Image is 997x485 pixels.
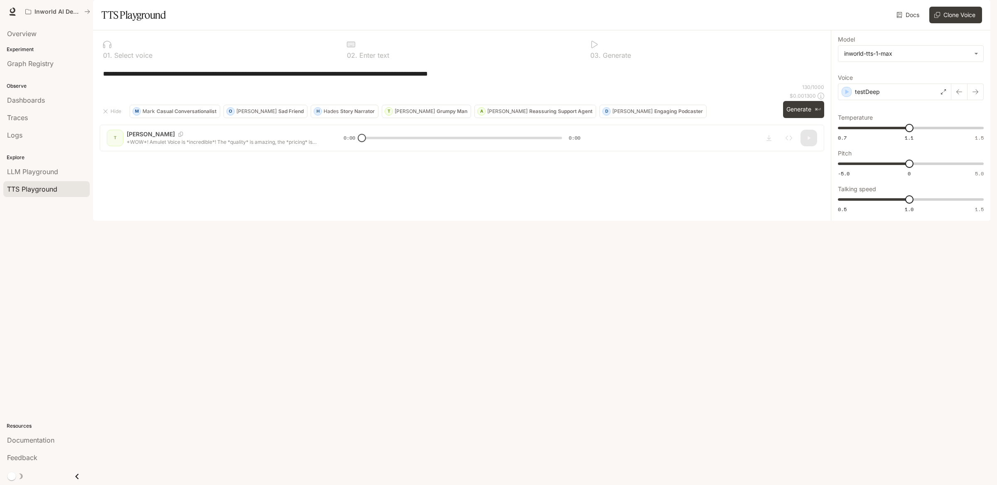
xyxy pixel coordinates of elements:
p: $ 0.001300 [790,92,816,99]
p: Story Narrator [340,109,375,114]
p: 0 3 . [590,52,601,59]
p: Sad Friend [278,109,304,114]
div: D [603,105,610,118]
div: inworld-tts-1-max [838,46,983,62]
p: Model [838,37,855,42]
button: D[PERSON_NAME]Engaging Podcaster [599,105,707,118]
span: 0 [908,170,911,177]
button: MMarkCasual Conversationalist [130,105,220,118]
p: Talking speed [838,186,876,192]
p: Select voice [112,52,152,59]
div: H [314,105,322,118]
button: O[PERSON_NAME]Sad Friend [223,105,307,118]
div: inworld-tts-1-max [844,49,970,58]
span: 0.7 [838,134,847,141]
p: Generate [601,52,631,59]
span: 0.5 [838,206,847,213]
button: A[PERSON_NAME]Reassuring Support Agent [474,105,596,118]
p: Pitch [838,150,852,156]
span: 5.0 [975,170,984,177]
p: Temperature [838,115,873,121]
div: T [385,105,393,118]
p: [PERSON_NAME] [487,109,528,114]
p: 130 / 1000 [802,84,824,91]
span: 1.5 [975,206,984,213]
button: T[PERSON_NAME]Grumpy Man [382,105,471,118]
span: -5.0 [838,170,850,177]
p: Hades [324,109,339,114]
div: O [227,105,234,118]
button: HHadesStory Narrator [311,105,378,118]
a: Docs [895,7,923,23]
p: 0 1 . [103,52,112,59]
p: [PERSON_NAME] [236,109,277,114]
p: testDeep [855,88,880,96]
button: All workspaces [22,3,94,20]
h1: TTS Playground [101,7,166,23]
p: 0 2 . [347,52,357,59]
div: M [133,105,140,118]
p: Engaging Podcaster [654,109,703,114]
p: Mark [142,109,155,114]
p: ⌘⏎ [815,107,821,112]
div: A [478,105,485,118]
p: [PERSON_NAME] [395,109,435,114]
p: [PERSON_NAME] [612,109,653,114]
p: Inworld AI Demos [34,8,81,15]
span: 1.5 [975,134,984,141]
span: 1.1 [905,134,914,141]
p: Voice [838,75,853,81]
button: Generate⌘⏎ [783,101,824,118]
button: Clone Voice [929,7,982,23]
p: Grumpy Man [437,109,467,114]
p: Reassuring Support Agent [529,109,592,114]
button: Hide [100,105,126,118]
span: 1.0 [905,206,914,213]
p: Casual Conversationalist [157,109,216,114]
p: Enter text [357,52,389,59]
